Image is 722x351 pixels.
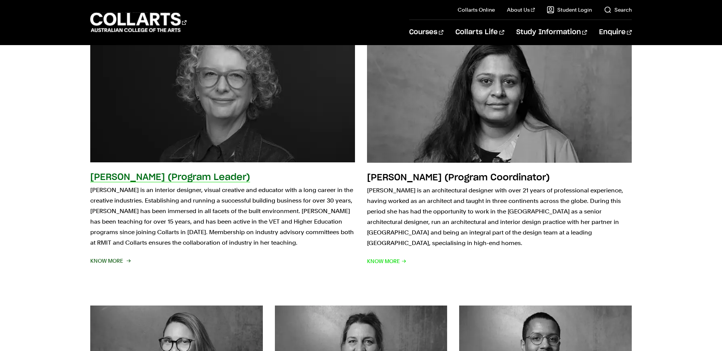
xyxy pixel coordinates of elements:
a: Study Information [516,20,587,45]
span: Know More [367,256,407,266]
a: Collarts Life [455,20,504,45]
a: Search [604,6,632,14]
h2: [PERSON_NAME] (Program Coordinator) [367,173,550,182]
h2: [PERSON_NAME] (Program Leader) [90,173,250,182]
a: Courses [409,20,443,45]
a: About Us [507,6,535,14]
p: [PERSON_NAME] is an architectural designer with over 21 years of professional experience, having ... [367,185,632,248]
a: Collarts Online [458,6,495,14]
span: Know More [90,256,130,266]
a: Enquire [599,20,632,45]
p: [PERSON_NAME] is an interior designer, visual creative and educator with a long career in the cre... [90,185,355,248]
div: Go to homepage [90,12,187,33]
a: [PERSON_NAME] (Program Coordinator) [PERSON_NAME] is an architectural designer with over 21 years... [367,26,632,266]
a: [PERSON_NAME] (Program Leader) [PERSON_NAME] is an interior designer, visual creative and educato... [90,26,355,266]
a: Student Login [547,6,592,14]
